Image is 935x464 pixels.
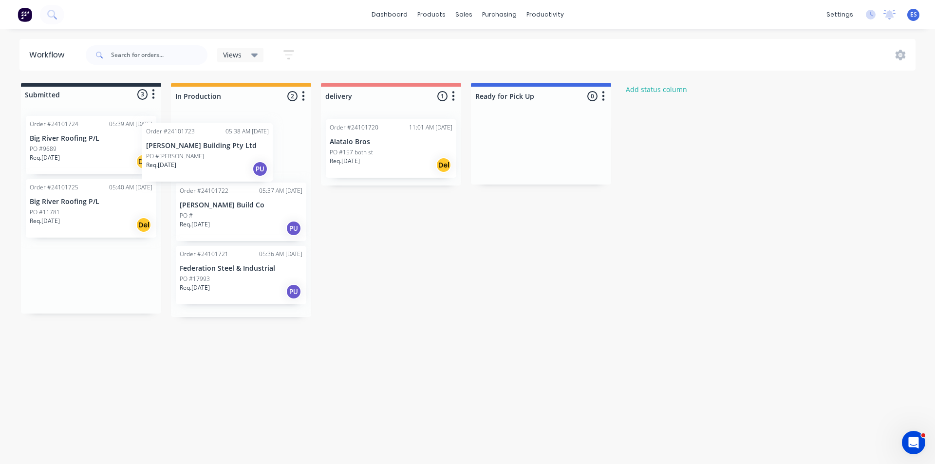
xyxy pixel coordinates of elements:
input: Enter column name… [475,91,571,101]
input: Enter column name… [325,91,421,101]
div: sales [450,7,477,22]
div: Workflow [29,49,69,61]
iframe: Intercom live chat [902,431,925,454]
span: Views [223,50,242,60]
input: Enter column name… [175,91,271,101]
div: products [412,7,450,22]
span: ES [910,10,917,19]
div: purchasing [477,7,522,22]
div: productivity [522,7,569,22]
button: Add status column [621,83,692,96]
span: 3 [137,89,148,99]
div: Submitted [23,90,60,100]
a: dashboard [367,7,412,22]
div: settings [822,7,858,22]
span: 1 [437,91,448,101]
img: Factory [18,7,32,22]
span: 2 [287,91,298,101]
span: 0 [587,91,598,101]
input: Search for orders... [111,45,207,65]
